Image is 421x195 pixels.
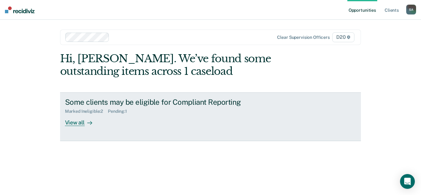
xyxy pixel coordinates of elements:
[277,35,329,40] div: Clear supervision officers
[65,98,281,107] div: Some clients may be eligible for Compliant Reporting
[332,32,354,42] span: D20
[108,109,132,114] div: Pending : 1
[406,5,416,14] button: SA
[60,92,361,141] a: Some clients may be eligible for Compliant ReportingMarked Ineligible:2Pending:1View all
[5,6,35,13] img: Recidiviz
[406,5,416,14] div: S A
[400,174,415,189] div: Open Intercom Messenger
[65,114,100,126] div: View all
[60,52,301,78] div: Hi, [PERSON_NAME]. We’ve found some outstanding items across 1 caseload
[65,109,108,114] div: Marked Ineligible : 2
